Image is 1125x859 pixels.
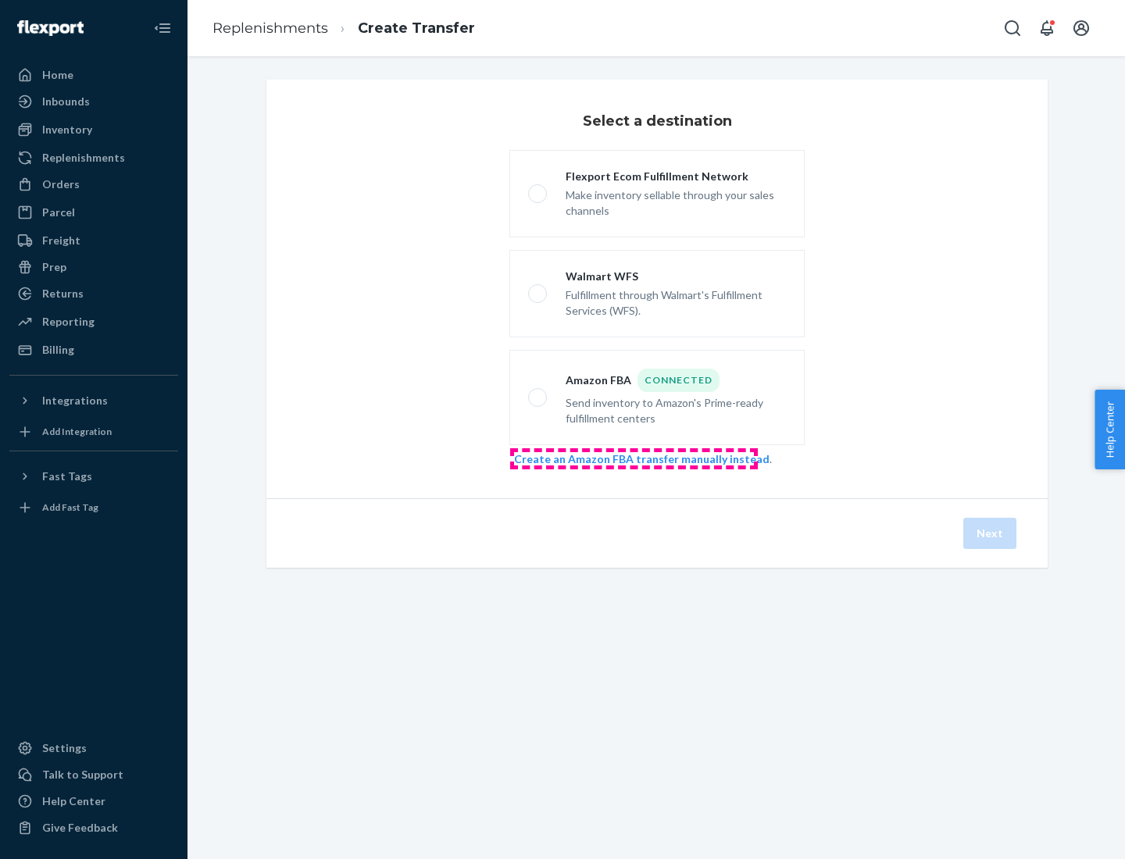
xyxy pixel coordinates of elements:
img: Flexport logo [17,20,84,36]
div: Reporting [42,314,95,330]
div: Connected [637,369,720,392]
div: Home [42,67,73,83]
a: Returns [9,281,178,306]
div: Freight [42,233,80,248]
button: Next [963,518,1016,549]
div: Parcel [42,205,75,220]
button: Fast Tags [9,464,178,489]
a: Add Fast Tag [9,495,178,520]
a: Inbounds [9,89,178,114]
button: Give Feedback [9,815,178,840]
div: Settings [42,740,87,756]
button: Help Center [1095,390,1125,469]
button: Open notifications [1031,12,1062,44]
a: Orders [9,172,178,197]
div: . [514,451,800,467]
ol: breadcrumbs [200,5,487,52]
h3: Select a destination [583,111,732,131]
div: Add Integration [42,425,112,438]
div: Returns [42,286,84,301]
div: Fulfillment through Walmart's Fulfillment Services (WFS). [566,284,786,319]
div: Walmart WFS [566,269,786,284]
a: Settings [9,736,178,761]
div: Orders [42,176,80,192]
div: Talk to Support [42,767,123,782]
a: Replenishments [212,20,328,37]
div: Billing [42,342,74,358]
a: Create Transfer [358,20,475,37]
a: Reporting [9,309,178,334]
a: Billing [9,337,178,362]
a: Freight [9,228,178,253]
a: Inventory [9,117,178,142]
div: Inbounds [42,94,90,109]
div: Help Center [42,793,105,809]
div: Give Feedback [42,820,118,836]
div: Inventory [42,122,92,137]
a: Home [9,62,178,87]
div: Send inventory to Amazon's Prime-ready fulfillment centers [566,392,786,426]
div: Amazon FBA [566,369,786,392]
div: Prep [42,259,66,275]
a: Help Center [9,789,178,814]
a: Talk to Support [9,762,178,787]
a: Prep [9,255,178,280]
a: Parcel [9,200,178,225]
button: Integrations [9,388,178,413]
div: Replenishments [42,150,125,166]
div: Add Fast Tag [42,501,98,514]
a: Create an Amazon FBA transfer manually instead [514,452,770,465]
button: Open Search Box [997,12,1028,44]
button: Close Navigation [147,12,178,44]
a: Add Integration [9,419,178,444]
button: Open account menu [1066,12,1097,44]
div: Make inventory sellable through your sales channels [566,184,786,219]
div: Fast Tags [42,469,92,484]
a: Replenishments [9,145,178,170]
div: Integrations [42,393,108,408]
div: Flexport Ecom Fulfillment Network [566,169,786,184]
